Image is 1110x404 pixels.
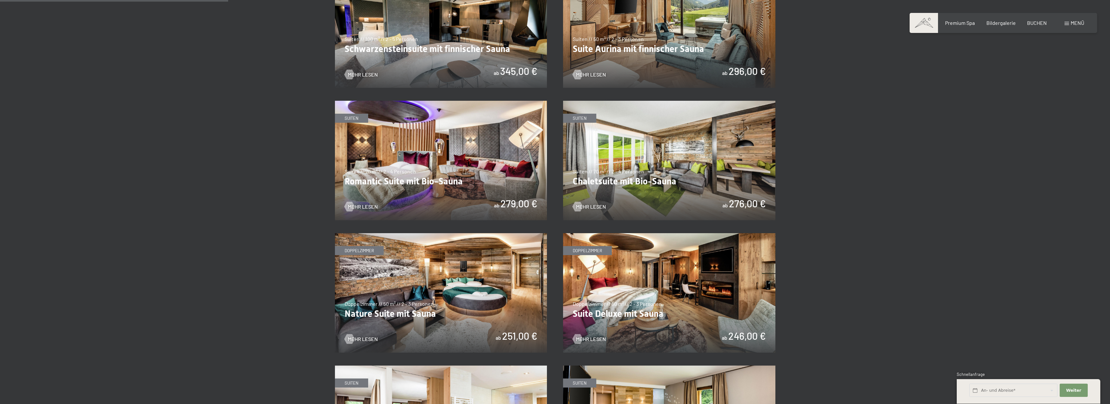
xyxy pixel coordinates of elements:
[957,372,985,377] span: Schnellanfrage
[573,71,606,78] a: Mehr Lesen
[1060,384,1087,397] button: Weiter
[563,233,775,353] img: Suite Deluxe mit Sauna
[1071,20,1084,26] span: Menü
[1066,388,1081,393] span: Weiter
[986,20,1016,26] a: Bildergalerie
[573,203,606,210] a: Mehr Lesen
[573,336,606,343] a: Mehr Lesen
[563,366,775,370] a: Alpin Studio
[576,203,606,210] span: Mehr Lesen
[1027,20,1047,26] a: BUCHEN
[563,101,775,220] img: Chaletsuite mit Bio-Sauna
[576,71,606,78] span: Mehr Lesen
[348,71,378,78] span: Mehr Lesen
[348,336,378,343] span: Mehr Lesen
[563,101,775,105] a: Chaletsuite mit Bio-Sauna
[335,233,547,237] a: Nature Suite mit Sauna
[335,366,547,370] a: Family Suite
[335,233,547,353] img: Nature Suite mit Sauna
[563,233,775,237] a: Suite Deluxe mit Sauna
[348,203,378,210] span: Mehr Lesen
[335,101,547,105] a: Romantic Suite mit Bio-Sauna
[345,203,378,210] a: Mehr Lesen
[345,336,378,343] a: Mehr Lesen
[335,101,547,220] img: Romantic Suite mit Bio-Sauna
[945,20,975,26] a: Premium Spa
[345,71,378,78] a: Mehr Lesen
[576,336,606,343] span: Mehr Lesen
